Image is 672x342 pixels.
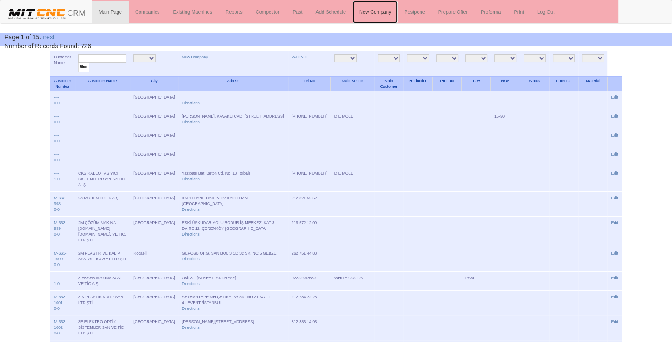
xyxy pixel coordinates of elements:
[578,76,608,91] th: Material
[54,196,67,206] a: M-663-998
[462,76,491,91] th: TOB
[178,217,288,247] td: ESKİ ÜSKÜDAR YOLU BODUR İŞ MERKEZİ KAT 3 DAİRE 12 İÇERENKÖY [GEOGRAPHIC_DATA]
[474,1,507,23] a: Proforma
[57,207,60,212] a: 0
[54,114,59,118] a: ----
[92,1,129,23] a: Main Page
[50,272,75,291] td: -
[4,34,41,41] span: Page 1 of 15.
[353,1,398,23] a: New Company
[54,171,59,175] a: ----
[50,291,75,315] td: -
[54,133,59,137] a: ----
[288,167,331,192] td: [PHONE_NUMBER]
[182,177,200,181] a: Directions
[50,148,75,167] td: -
[182,306,200,311] a: Directions
[182,120,200,124] a: Directions
[75,247,130,272] td: 2M PLASTİK VE KALIP SANAYİ TİCARET LTD ŞTİ
[54,306,56,311] a: 0
[54,101,56,105] a: 0
[219,1,249,23] a: Reports
[309,1,353,23] a: Add Schedule
[78,63,89,72] input: filter
[288,272,331,291] td: 02222362680
[54,95,59,99] a: ----
[75,272,130,291] td: 3 EKSEN MAKİNA SAN VE TİC A.Ş.
[130,272,178,291] td: [GEOGRAPHIC_DATA]
[54,158,56,162] a: 0
[178,247,288,272] td: GEPOSB ORG. SAN.BÖL 3.CD.32 SK. NO:5 GEBZE
[50,76,75,91] th: Customer Number
[462,272,491,291] td: PSM
[130,110,178,129] td: [GEOGRAPHIC_DATA]
[331,76,374,91] th: Main Sector
[75,167,130,192] td: CKS KABLO TAŞIYICI SİSTEMLERİ SAN. ve TİC. A. Ş.
[50,247,75,272] td: -
[398,1,431,23] a: Postpone
[611,114,618,118] a: Edit
[54,251,67,261] a: M-663-1000
[57,120,60,124] a: 0
[54,295,67,305] a: M-663-1001
[54,139,56,143] a: 0
[50,110,75,129] td: -
[491,110,520,129] td: 15-50
[491,76,520,91] th: NOE
[611,196,618,200] a: Edit
[182,207,200,212] a: Directions
[292,55,307,59] a: W/O NO
[130,129,178,148] td: [GEOGRAPHIC_DATA]
[54,319,67,330] a: M-663-1002
[0,0,92,23] a: CRM
[130,291,178,315] td: [GEOGRAPHIC_DATA]
[520,76,549,91] th: Status
[507,1,531,23] a: Print
[54,177,56,181] a: 1
[75,217,130,247] td: 2M ÇÖZÜM MAKİNA [DOMAIN_NAME] [DOMAIN_NAME]. VE TİC. LTD.ŞTİ.
[54,152,59,156] a: ----
[178,315,288,340] td: [PERSON_NAME][STREET_ADDRESS]
[57,262,60,267] a: 0
[182,232,200,236] a: Directions
[75,291,130,315] td: 3 K PLASTİK KALIP SAN LTD ŞTİ
[75,76,130,91] th: Customer Name
[57,306,60,311] a: 0
[611,295,618,299] a: Edit
[129,1,167,23] a: Companies
[182,101,200,105] a: Directions
[57,232,60,236] a: 0
[75,192,130,217] td: 2A MÜHENDİSLİK A.Ş
[288,247,331,272] td: 262 751 44 83
[43,34,54,41] a: next
[178,167,288,192] td: Yazıbaşı Batı Beton Cd. No: 13 Torbalı
[57,139,60,143] a: 0
[331,110,374,129] td: DIE MOLD
[50,129,75,148] td: -
[288,217,331,247] td: 216 572 12 09
[54,281,56,286] a: 1
[130,217,178,247] td: [GEOGRAPHIC_DATA]
[130,76,178,91] th: City
[288,315,331,340] td: 312 386 14 95
[130,315,178,340] td: [GEOGRAPHIC_DATA]
[611,220,618,225] a: Edit
[611,171,618,175] a: Edit
[611,133,618,137] a: Edit
[611,152,618,156] a: Edit
[130,148,178,167] td: [GEOGRAPHIC_DATA]
[403,76,433,91] th: Production
[288,110,331,129] td: [PHONE_NUMBER]
[57,177,60,181] a: 0
[432,1,474,23] a: Prepare Offer
[54,232,56,236] a: 0
[182,257,200,261] a: Directions
[286,1,309,23] a: Past
[50,51,75,77] td: Customer Name
[182,281,200,286] a: Directions
[54,331,56,335] a: 0
[249,1,286,23] a: Competitor
[611,251,618,255] a: Edit
[331,272,374,291] td: WHITE GOODS
[331,167,374,192] td: DIE MOLD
